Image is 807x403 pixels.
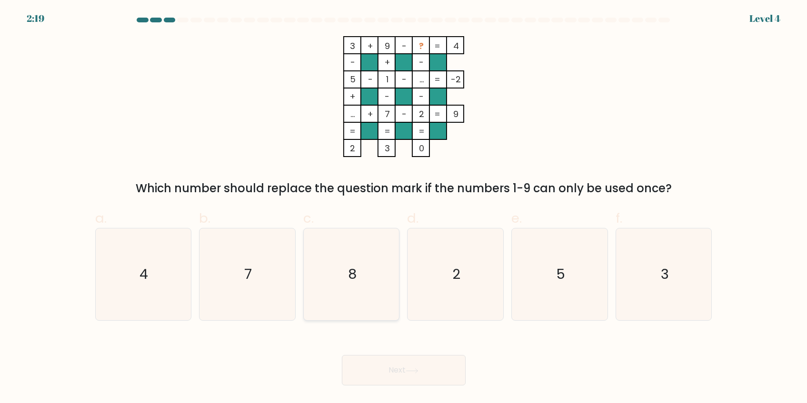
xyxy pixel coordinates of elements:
[434,40,440,52] tspan: =
[349,91,356,103] tspan: +
[367,108,373,120] tspan: +
[386,74,388,86] tspan: 1
[367,40,373,52] tspan: +
[368,74,372,86] tspan: -
[349,74,355,86] tspan: 5
[407,209,418,227] span: d.
[199,209,210,227] span: b.
[402,40,407,52] tspan: -
[350,56,355,68] tspan: -
[303,209,314,227] span: c.
[511,209,522,227] span: e.
[749,11,780,26] div: Level 4
[350,142,355,154] tspan: 2
[434,108,440,120] tspan: =
[348,265,357,284] text: 8
[419,56,424,68] tspan: -
[418,125,424,137] tspan: =
[384,40,389,52] tspan: 9
[384,108,389,120] tspan: 7
[661,265,669,284] text: 3
[402,108,407,120] tspan: -
[350,108,355,120] tspan: ...
[244,265,252,284] text: 7
[419,91,424,103] tspan: -
[452,265,460,284] text: 2
[27,11,44,26] div: 2:19
[384,125,390,137] tspan: =
[140,265,149,284] text: 4
[101,180,707,197] div: Which number should replace the question mark if the numbers 1-9 can only be used once?
[384,142,389,154] tspan: 3
[384,56,390,68] tspan: +
[418,142,424,154] tspan: 0
[385,91,389,103] tspan: -
[402,74,407,86] tspan: -
[451,74,461,86] tspan: -2
[342,355,466,385] button: Next
[453,108,458,120] tspan: 9
[453,40,458,52] tspan: 4
[419,40,424,52] tspan: ?
[419,74,423,86] tspan: ...
[349,125,356,137] tspan: =
[418,108,424,120] tspan: 2
[434,74,440,86] tspan: =
[616,209,622,227] span: f.
[350,40,355,52] tspan: 3
[556,265,565,284] text: 5
[95,209,107,227] span: a.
